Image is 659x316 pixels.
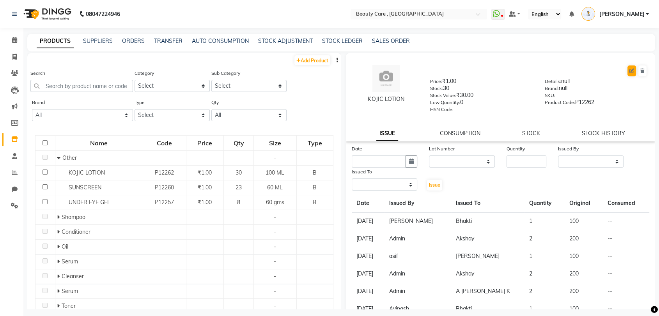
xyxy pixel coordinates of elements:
[57,243,62,250] span: Expand Row
[603,230,649,247] td: --
[603,194,649,212] th: Consumed
[198,199,212,206] span: ₹1.00
[352,212,384,230] td: [DATE]
[155,184,174,191] span: P12260
[524,194,565,212] th: Quantity
[352,230,384,247] td: [DATE]
[57,214,62,221] span: Expand Row
[20,3,73,25] img: logo
[544,77,647,88] div: null
[274,273,276,280] span: -
[524,247,565,265] td: 1
[544,98,647,109] div: P12262
[429,182,440,188] span: Issue
[266,199,284,206] span: 60 gms
[603,247,649,265] td: --
[599,10,644,18] span: [PERSON_NAME]
[192,37,249,44] a: AUTO CONSUMPTION
[565,194,603,212] th: Original
[224,136,253,150] div: Qty
[57,154,62,161] span: Collapse Row
[451,265,524,282] td: Akshay
[83,37,113,44] a: SUPPLIERS
[69,169,105,176] span: KOJIC LOTION
[62,228,90,235] span: Conditioner
[565,230,603,247] td: 200
[135,70,154,77] label: Category
[440,130,480,137] a: CONSUMPTION
[313,169,317,176] span: B
[237,199,240,206] span: 8
[354,95,418,103] div: KOJIC LOTION
[384,194,451,212] th: Issued By
[297,136,333,150] div: Type
[30,80,133,92] input: Search by product name or code
[62,154,77,161] span: Other
[565,247,603,265] td: 100
[274,154,276,161] span: -
[274,228,276,235] span: -
[69,199,110,206] span: UNDER EYE GEL
[69,184,101,191] span: SUNSCREEN
[524,282,565,300] td: 2
[254,136,296,150] div: Size
[451,230,524,247] td: Akshay
[267,184,283,191] span: 60 ML
[258,37,313,44] a: STOCK ADJUSTMENT
[198,169,212,176] span: ₹1.00
[57,228,62,235] span: Expand Row
[384,265,451,282] td: Admin
[384,212,451,230] td: [PERSON_NAME]
[62,214,85,221] span: Shampoo
[37,34,74,48] a: PRODUCTS
[524,230,565,247] td: 2
[451,282,524,300] td: A [PERSON_NAME] K
[57,302,62,309] span: Expand Row
[565,212,603,230] td: 100
[430,99,460,106] label: Low Quantity:
[198,184,212,191] span: ₹1.00
[32,99,45,106] label: Brand
[274,243,276,250] span: -
[57,258,62,265] span: Expand Row
[451,247,524,265] td: [PERSON_NAME]
[274,302,276,309] span: -
[430,98,533,109] div: 0
[565,282,603,300] td: 200
[352,194,384,212] th: Date
[451,194,524,212] th: Issued To
[544,92,555,99] label: SKU:
[430,106,454,113] label: HSN Code:
[62,273,84,280] span: Cleanser
[603,212,649,230] td: --
[57,288,62,295] span: Expand Row
[57,273,62,280] span: Expand Row
[544,78,561,85] label: Details:
[236,169,242,176] span: 30
[211,99,219,106] label: Qty
[524,265,565,282] td: 2
[384,247,451,265] td: asif
[524,212,565,230] td: 1
[322,37,363,44] a: STOCK LEDGER
[56,136,142,150] div: Name
[143,136,186,150] div: Code
[266,169,284,176] span: 100 ML
[352,168,372,175] label: Issued To
[430,85,443,92] label: Stock:
[352,145,362,152] label: Date
[294,55,330,65] a: Add Product
[62,258,78,265] span: Serum
[352,265,384,282] td: [DATE]
[384,230,451,247] td: Admin
[352,247,384,265] td: [DATE]
[427,180,442,191] button: Issue
[211,70,240,77] label: Sub Category
[603,265,649,282] td: --
[62,243,68,250] span: Oil
[155,199,174,206] span: P12257
[376,127,398,141] a: ISSUE
[62,302,76,309] span: Toner
[274,288,276,295] span: -
[522,130,540,137] a: STOCK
